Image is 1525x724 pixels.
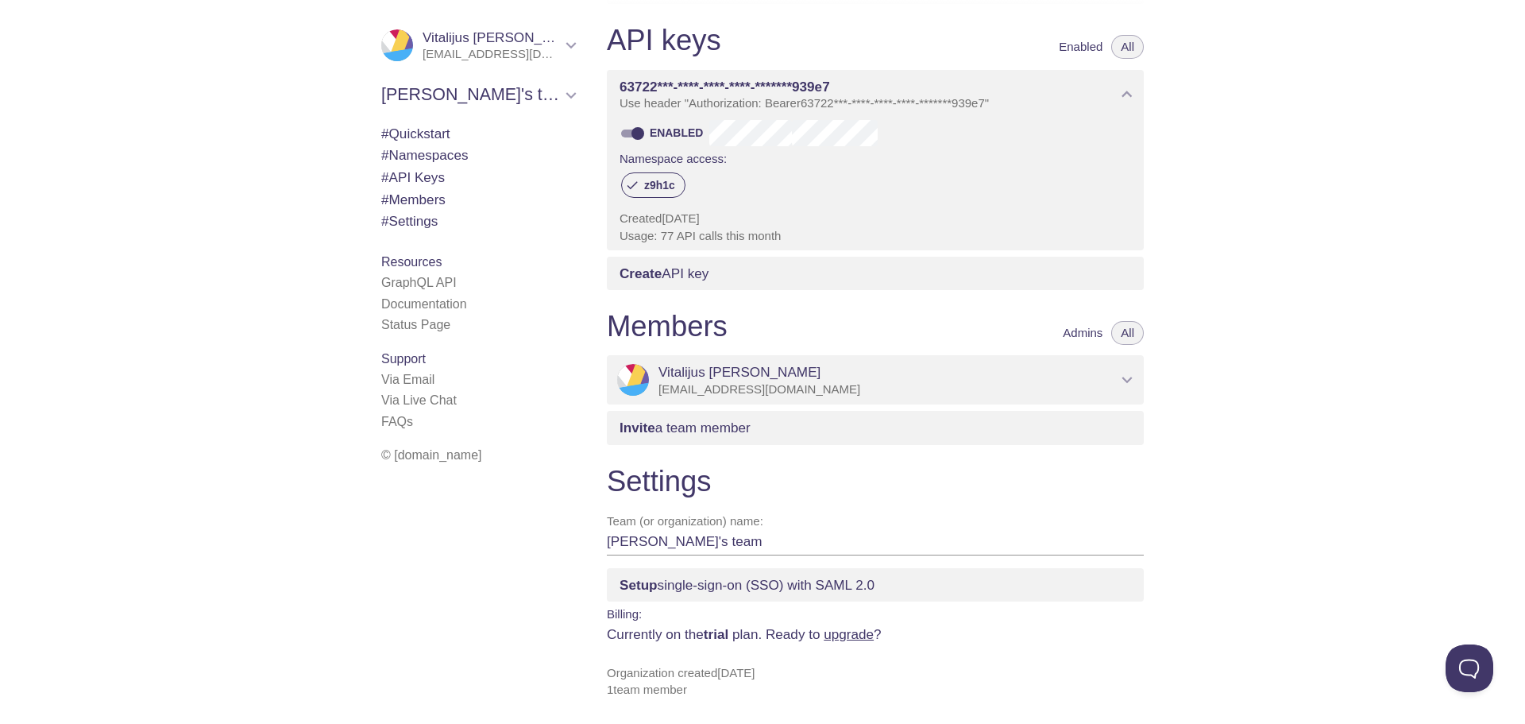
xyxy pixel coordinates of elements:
span: © [DOMAIN_NAME] [381,448,482,462]
div: Vitalijus's team [369,75,588,116]
span: Vitalijus [PERSON_NAME] [658,363,820,381]
div: Namespaces [369,145,588,167]
div: z9h1c [621,172,685,198]
div: Setup SSO [607,568,1144,602]
a: Documentation [381,297,467,311]
h1: Settings [607,464,1144,500]
a: upgrade [824,626,874,642]
p: [EMAIL_ADDRESS][DOMAIN_NAME] [658,381,1117,397]
span: # [381,213,389,229]
div: Team Settings [369,211,588,233]
div: Create API Key [607,257,1144,290]
a: Status Page [381,318,450,331]
span: Resources [381,255,442,269]
div: Invite a team member [607,411,1144,444]
a: GraphQL API [381,276,457,289]
button: All [1111,321,1144,345]
span: Settings [381,213,438,229]
span: Quickstart [381,126,450,141]
div: Vitalijus Griesius [607,355,1144,405]
span: Ready to ? [766,626,882,642]
a: Via Live Chat [381,393,457,407]
span: Members [381,192,446,207]
p: Created [DATE] [620,210,1131,226]
p: Organization created [DATE] 1 team member [607,664,1144,699]
p: Billing: [607,602,1144,625]
button: Admins [1053,321,1112,345]
span: z9h1c [635,178,685,192]
span: Create [620,265,662,281]
span: Invite [620,420,655,436]
span: # [381,147,389,163]
span: Namespaces [381,147,468,163]
div: Vitalijus Griesius [369,19,588,72]
label: Team (or organization) name: [607,516,763,528]
button: Enabled [1049,35,1112,59]
iframe: Help Scout Beacon - Open [1446,645,1493,692]
button: All [1111,35,1144,59]
span: # [381,192,389,207]
span: Setup [620,577,658,593]
h1: Members [607,309,728,345]
span: [PERSON_NAME]'s team [381,84,561,106]
a: Via Email [381,373,434,386]
p: Usage: 77 API calls this month [620,227,1131,244]
span: # [381,126,389,141]
div: Quickstart [369,123,588,145]
span: Support [381,352,426,366]
label: Namespace access: [620,146,727,169]
p: Currently on the plan. [607,625,1144,645]
span: API Keys [381,169,445,185]
p: [EMAIL_ADDRESS][DOMAIN_NAME] [423,46,561,62]
span: s [407,415,413,428]
span: single-sign-on (SSO) with SAML 2.0 [620,577,874,593]
span: trial [704,626,728,642]
div: Members [369,189,588,211]
a: Enabled [647,126,709,139]
a: FAQ [381,415,413,428]
span: API key [620,265,708,281]
span: # [381,169,389,185]
h1: API keys [607,23,721,59]
span: Vitalijus [PERSON_NAME] [423,29,585,45]
span: a team member [620,420,751,436]
div: API Keys [369,167,588,189]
